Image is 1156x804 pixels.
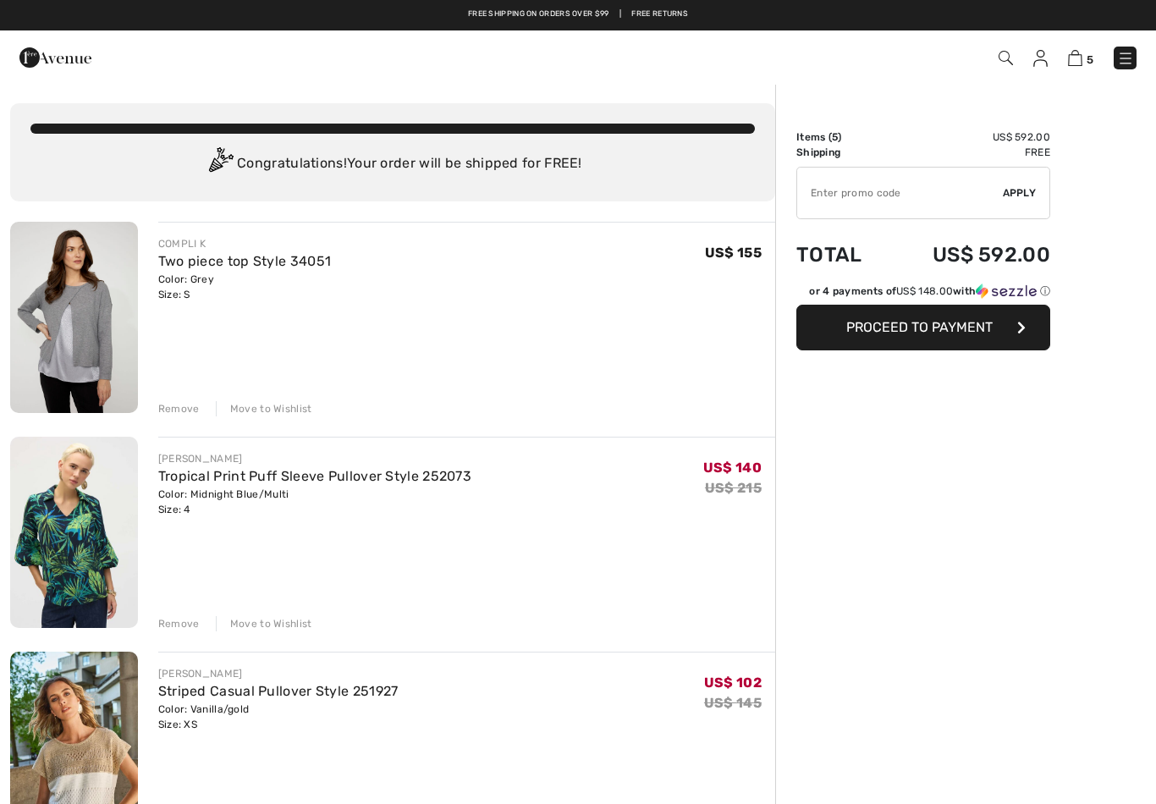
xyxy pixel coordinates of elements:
div: Move to Wishlist [216,616,312,631]
div: Color: Grey Size: S [158,272,332,302]
img: Sezzle [976,284,1037,299]
span: US$ 148.00 [896,285,953,297]
img: 1ère Avenue [19,41,91,74]
td: Free [887,145,1050,160]
span: Proceed to Payment [846,319,993,335]
a: 5 [1068,47,1093,68]
div: Congratulations! Your order will be shipped for FREE! [30,147,755,181]
td: Items ( ) [796,129,887,145]
div: COMPLI K [158,236,332,251]
a: Tropical Print Puff Sleeve Pullover Style 252073 [158,468,471,484]
a: Striped Casual Pullover Style 251927 [158,683,399,699]
td: Total [796,226,887,284]
span: 5 [1087,53,1093,66]
div: or 4 payments ofUS$ 148.00withSezzle Click to learn more about Sezzle [796,284,1050,305]
span: US$ 140 [703,460,762,476]
div: [PERSON_NAME] [158,451,471,466]
div: or 4 payments of with [809,284,1050,299]
div: [PERSON_NAME] [158,666,399,681]
div: Remove [158,401,200,416]
td: US$ 592.00 [887,129,1050,145]
span: US$ 155 [705,245,762,261]
img: Shopping Bag [1068,50,1082,66]
span: | [619,8,621,20]
div: Color: Midnight Blue/Multi Size: 4 [158,487,471,517]
a: Free shipping on orders over $99 [468,8,609,20]
div: Remove [158,616,200,631]
td: Shipping [796,145,887,160]
a: Two piece top Style 34051 [158,253,332,269]
input: Promo code [797,168,1003,218]
a: 1ère Avenue [19,48,91,64]
td: US$ 592.00 [887,226,1050,284]
img: Search [999,51,1013,65]
div: Color: Vanilla/gold Size: XS [158,702,399,732]
span: US$ 102 [704,675,762,691]
div: Move to Wishlist [216,401,312,416]
span: 5 [832,131,838,143]
span: Apply [1003,185,1037,201]
img: My Info [1033,50,1048,67]
button: Proceed to Payment [796,305,1050,350]
s: US$ 215 [705,480,762,496]
a: Free Returns [631,8,688,20]
img: Tropical Print Puff Sleeve Pullover Style 252073 [10,437,138,628]
img: Two piece top Style 34051 [10,222,138,413]
s: US$ 145 [704,695,762,711]
img: Congratulation2.svg [203,147,237,181]
img: Menu [1117,50,1134,67]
